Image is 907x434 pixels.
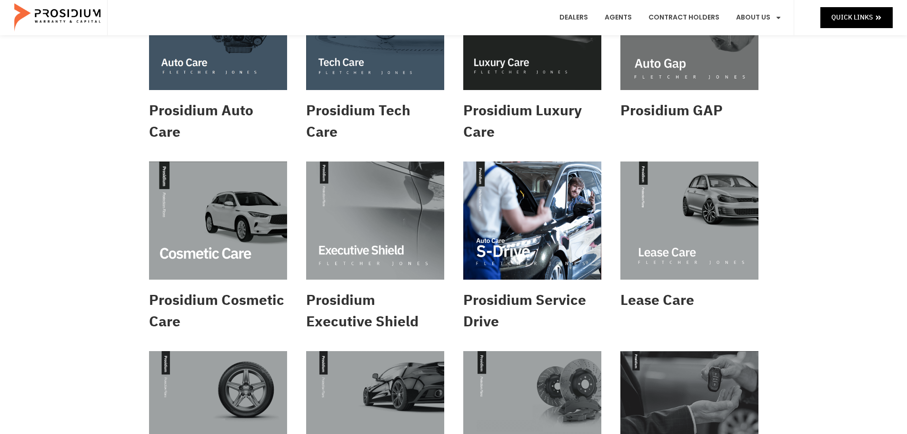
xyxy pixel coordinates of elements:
[463,289,601,332] h2: Prosidium Service Drive
[831,11,873,23] span: Quick Links
[306,289,444,332] h2: Prosidium Executive Shield
[463,100,601,142] h2: Prosidium Luxury Care
[149,289,287,332] h2: Prosidium Cosmetic Care
[620,100,758,121] h2: Prosidium GAP
[620,289,758,311] h2: Lease Care
[306,100,444,142] h2: Prosidium Tech Care
[149,100,287,142] h2: Prosidium Auto Care
[820,7,893,28] a: Quick Links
